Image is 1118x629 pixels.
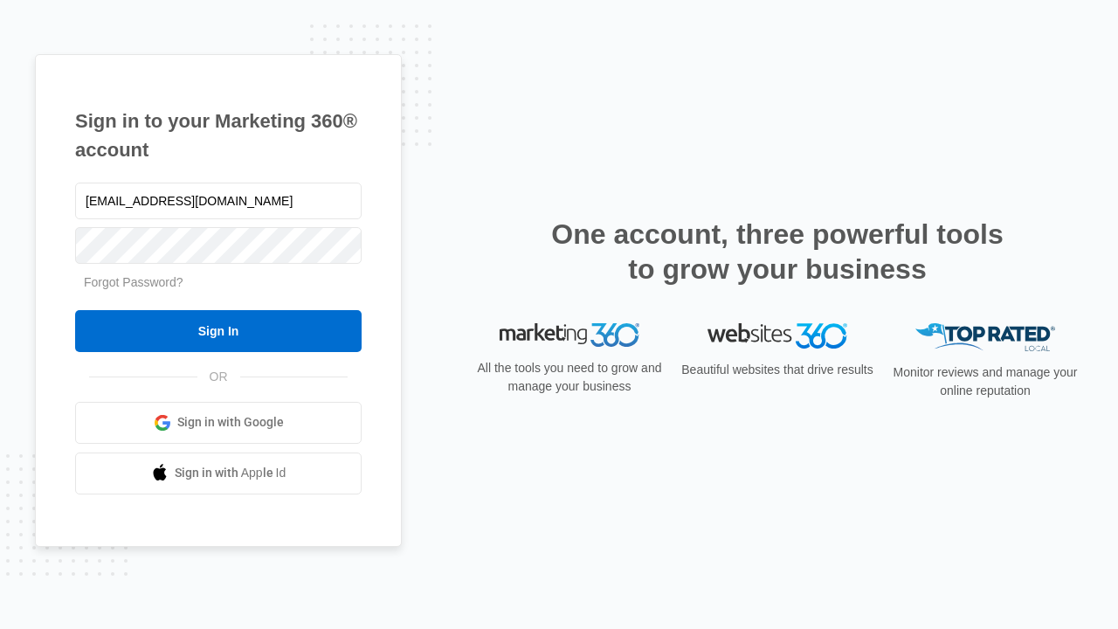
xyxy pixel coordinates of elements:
[175,464,286,482] span: Sign in with Apple Id
[707,323,847,349] img: Websites 360
[75,183,362,219] input: Email
[75,107,362,164] h1: Sign in to your Marketing 360® account
[197,368,240,386] span: OR
[75,402,362,444] a: Sign in with Google
[75,453,362,494] a: Sign in with Apple Id
[546,217,1009,287] h2: One account, three powerful tools to grow your business
[915,323,1055,352] img: Top Rated Local
[680,361,875,379] p: Beautiful websites that drive results
[887,363,1083,400] p: Monitor reviews and manage your online reputation
[500,323,639,348] img: Marketing 360
[472,359,667,396] p: All the tools you need to grow and manage your business
[84,275,183,289] a: Forgot Password?
[177,413,284,432] span: Sign in with Google
[75,310,362,352] input: Sign In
